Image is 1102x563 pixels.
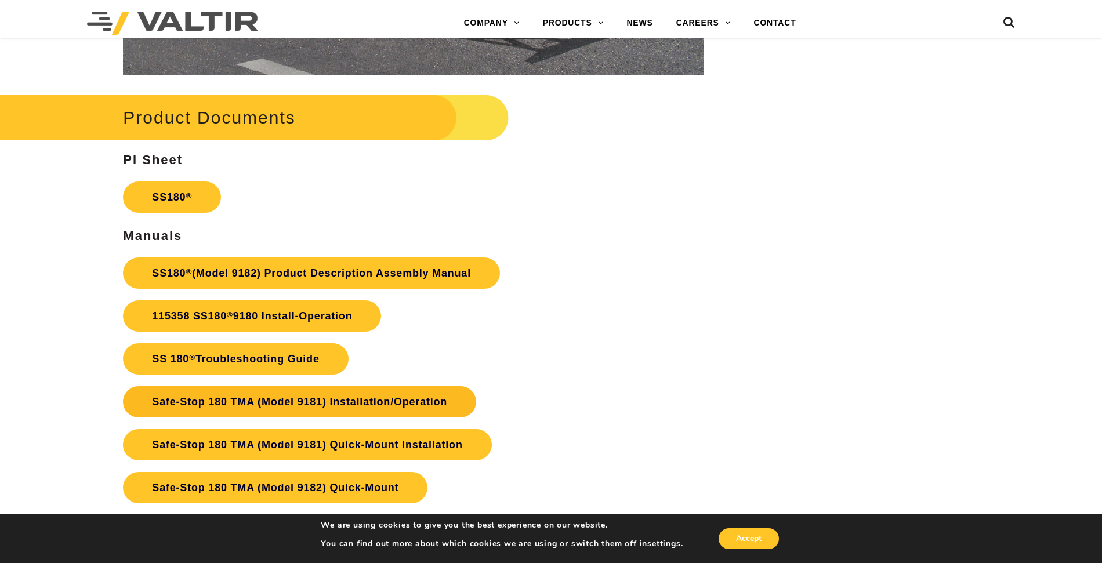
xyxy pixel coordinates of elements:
a: Safe-Stop 180 TMA (Model 9182) Quick-Mount [123,472,427,503]
a: SS180®(Model 9182) Product Description Assembly Manual [123,257,500,289]
img: Valtir [87,12,258,35]
sup: ® [186,191,192,200]
sup: ® [189,353,195,362]
sup: ® [186,267,192,276]
a: Safe-Stop 180 TMA (Model 9181) Installation/Operation [123,386,476,417]
a: CONTACT [742,12,808,35]
a: CAREERS [665,12,742,35]
strong: PI Sheet [123,152,183,167]
p: We are using cookies to give you the best experience on our website. [321,520,683,531]
a: SS180® [123,181,221,213]
strong: Manuals [123,228,182,243]
p: You can find out more about which cookies we are using or switch them off in . [321,539,683,549]
a: Safe-Stop 180 TMA (Model 9181) Quick-Mount Installation [123,429,491,460]
sup: ® [227,310,233,319]
button: Accept [719,528,779,549]
a: PRODUCTS [531,12,615,35]
a: NEWS [615,12,664,35]
a: 115358 SS180®9180 Install-Operation [123,300,381,332]
button: settings [647,539,680,549]
a: SS 180®Troubleshooting Guide [123,343,348,375]
a: COMPANY [452,12,531,35]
